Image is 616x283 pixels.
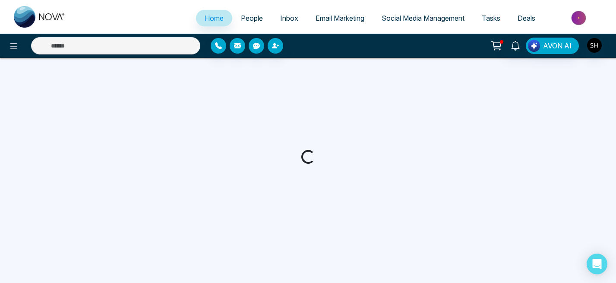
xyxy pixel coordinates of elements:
[482,14,500,22] span: Tasks
[587,254,607,274] div: Open Intercom Messenger
[528,40,540,52] img: Lead Flow
[196,10,232,26] a: Home
[548,8,611,28] img: Market-place.gif
[473,10,509,26] a: Tasks
[373,10,473,26] a: Social Media Management
[587,38,602,53] img: User Avatar
[205,14,224,22] span: Home
[543,41,572,51] span: AVON AI
[526,38,579,54] button: AVON AI
[518,14,535,22] span: Deals
[241,14,263,22] span: People
[382,14,464,22] span: Social Media Management
[272,10,307,26] a: Inbox
[307,10,373,26] a: Email Marketing
[509,10,544,26] a: Deals
[280,14,298,22] span: Inbox
[232,10,272,26] a: People
[14,6,66,28] img: Nova CRM Logo
[316,14,364,22] span: Email Marketing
